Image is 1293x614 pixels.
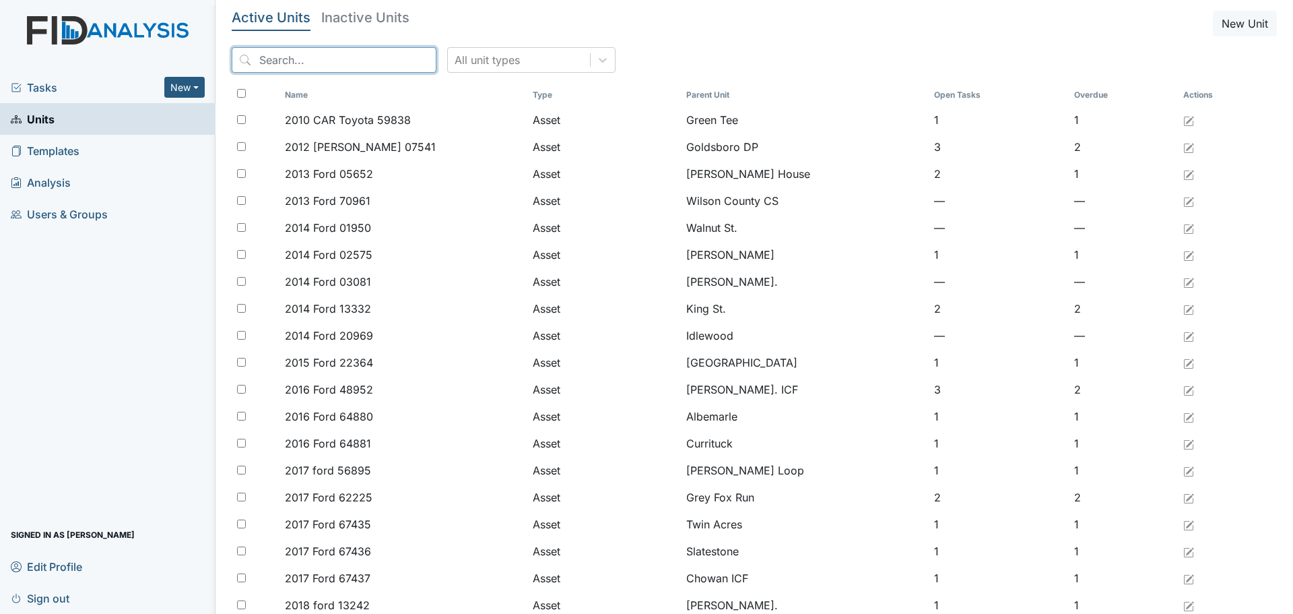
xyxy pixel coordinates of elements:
td: 1 [1069,430,1178,457]
td: Asset [527,457,681,484]
span: 2010 CAR Toyota 59838 [285,112,411,128]
td: 1 [1069,565,1178,592]
span: 2014 Ford 01950 [285,220,371,236]
span: Sign out [11,588,69,609]
div: All unit types [455,52,520,68]
td: 2 [1069,133,1178,160]
span: 2012 [PERSON_NAME] 07541 [285,139,436,155]
td: 1 [1069,403,1178,430]
a: Edit [1183,355,1194,371]
td: Asset [527,511,681,538]
span: 2016 Ford 64881 [285,435,371,452]
td: 3 [929,133,1069,160]
a: Edit [1183,247,1194,263]
span: 2013 Ford 70961 [285,193,370,209]
td: Green Tee [681,106,929,133]
td: Goldsboro DP [681,133,929,160]
a: Edit [1183,274,1194,290]
td: Asset [527,214,681,241]
td: 1 [1069,511,1178,538]
td: Walnut St. [681,214,929,241]
a: Edit [1183,597,1194,613]
input: Search... [232,47,436,73]
td: [GEOGRAPHIC_DATA] [681,349,929,376]
td: 2 [929,484,1069,511]
td: — [929,214,1069,241]
td: Asset [527,376,681,403]
a: Edit [1183,570,1194,586]
td: Asset [527,565,681,592]
td: Asset [527,430,681,457]
th: Toggle SortBy [681,84,929,106]
span: Users & Groups [11,204,108,224]
td: — [1069,322,1178,349]
td: Asset [527,187,681,214]
td: [PERSON_NAME] [681,241,929,268]
td: 1 [1069,538,1178,565]
span: 2016 Ford 64880 [285,408,373,425]
td: Asset [527,133,681,160]
span: 2014 Ford 13332 [285,301,371,317]
td: 1 [929,403,1069,430]
span: 2017 Ford 67435 [285,516,371,532]
td: 1 [929,106,1069,133]
td: Asset [527,106,681,133]
td: Asset [527,295,681,322]
span: Templates [11,140,79,161]
td: 1 [1069,349,1178,376]
span: 2017 Ford 67437 [285,570,370,586]
a: Edit [1183,543,1194,559]
a: Edit [1183,220,1194,236]
th: Toggle SortBy [527,84,681,106]
td: [PERSON_NAME]. [681,268,929,295]
td: — [1069,187,1178,214]
td: Asset [527,160,681,187]
a: Edit [1183,166,1194,182]
td: 2 [1069,484,1178,511]
td: 1 [1069,106,1178,133]
a: Edit [1183,435,1194,452]
td: Asset [527,403,681,430]
td: 2 [1069,295,1178,322]
span: 2016 Ford 48952 [285,381,373,398]
a: Edit [1183,381,1194,398]
a: Edit [1183,489,1194,505]
td: 1 [929,538,1069,565]
td: Asset [527,484,681,511]
a: Edit [1183,408,1194,425]
span: 2017 ford 56895 [285,462,371,479]
span: 2017 Ford 67436 [285,543,371,559]
span: 2014 Ford 02575 [285,247,372,263]
td: Idlewood [681,322,929,349]
th: Toggle SortBy [929,84,1069,106]
th: Actions [1178,84,1245,106]
th: Toggle SortBy [279,84,527,106]
td: 1 [929,430,1069,457]
td: 2 [929,295,1069,322]
td: 1 [1069,241,1178,268]
a: Edit [1183,301,1194,317]
td: Currituck [681,430,929,457]
span: 2018 ford 13242 [285,597,370,613]
h5: Active Units [232,11,310,24]
td: Asset [527,241,681,268]
td: Twin Acres [681,511,929,538]
td: [PERSON_NAME] Loop [681,457,929,484]
h5: Inactive Units [321,11,409,24]
a: Edit [1183,139,1194,155]
span: Signed in as [PERSON_NAME] [11,524,135,545]
a: Edit [1183,328,1194,344]
td: Asset [527,349,681,376]
input: Toggle All Rows Selected [237,89,246,98]
button: New [164,77,205,98]
td: Slatestone [681,538,929,565]
td: — [929,322,1069,349]
td: 2 [1069,376,1178,403]
span: Tasks [11,80,164,96]
td: Grey Fox Run [681,484,929,511]
th: Toggle SortBy [1069,84,1178,106]
span: 2017 Ford 62225 [285,489,372,505]
a: Edit [1183,516,1194,532]
td: — [1069,268,1178,295]
span: 2015 Ford 22364 [285,355,373,371]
